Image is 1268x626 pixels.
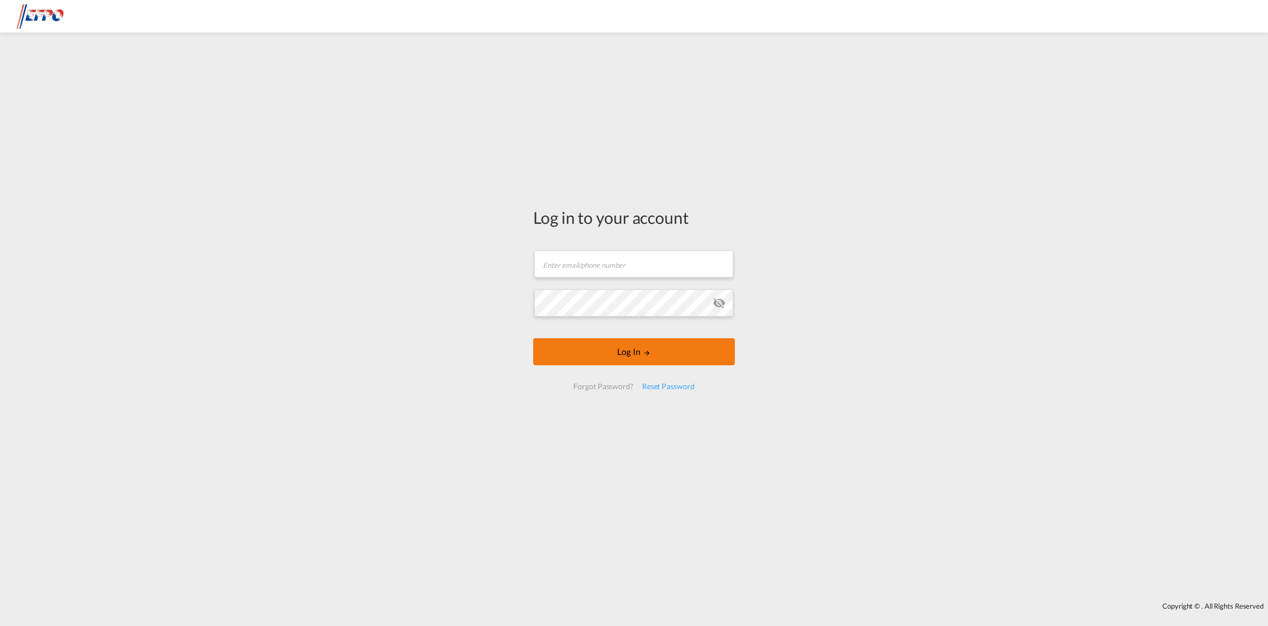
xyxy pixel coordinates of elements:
[533,338,735,365] button: LOGIN
[713,296,726,309] md-icon: icon-eye-off
[534,250,733,277] input: Enter email/phone number
[569,377,637,396] div: Forgot Password?
[16,4,89,29] img: d38966e06f5511efa686cdb0e1f57a29.png
[638,377,699,396] div: Reset Password
[533,206,735,229] div: Log in to your account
